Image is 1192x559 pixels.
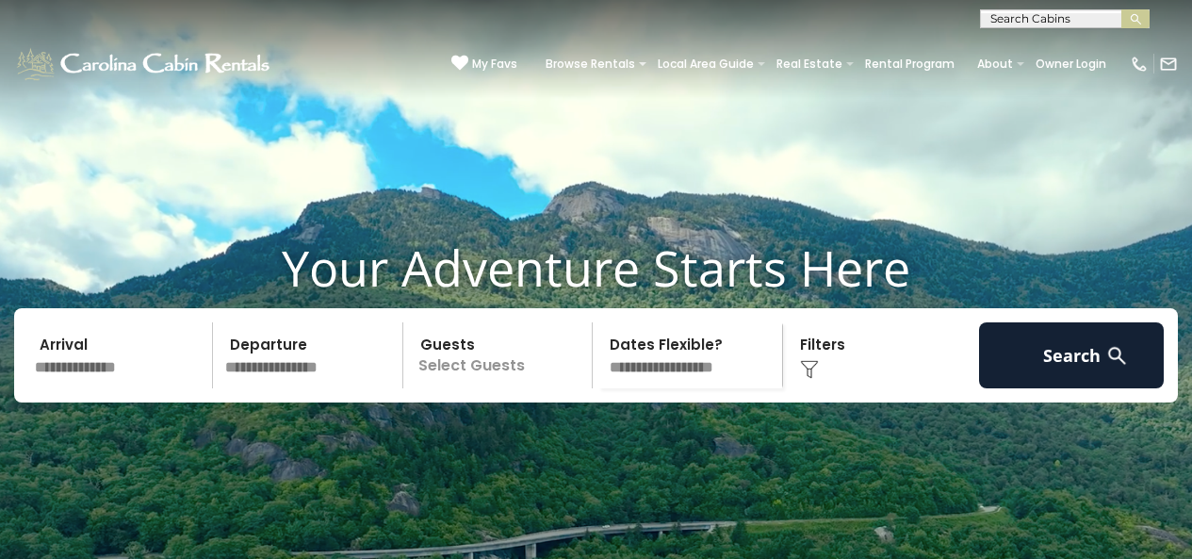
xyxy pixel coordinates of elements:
img: mail-regular-white.png [1159,55,1178,74]
span: My Favs [472,56,517,73]
a: Real Estate [767,51,852,77]
a: Owner Login [1026,51,1116,77]
a: Browse Rentals [536,51,645,77]
a: Rental Program [856,51,964,77]
p: Select Guests [409,322,593,388]
a: Local Area Guide [648,51,763,77]
img: phone-regular-white.png [1130,55,1149,74]
a: About [968,51,1022,77]
button: Search [979,322,1164,388]
img: filter--v1.png [800,360,819,379]
h1: Your Adventure Starts Here [14,238,1178,297]
img: White-1-1-2.png [14,45,275,83]
img: search-regular-white.png [1105,344,1129,368]
a: My Favs [451,55,517,74]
